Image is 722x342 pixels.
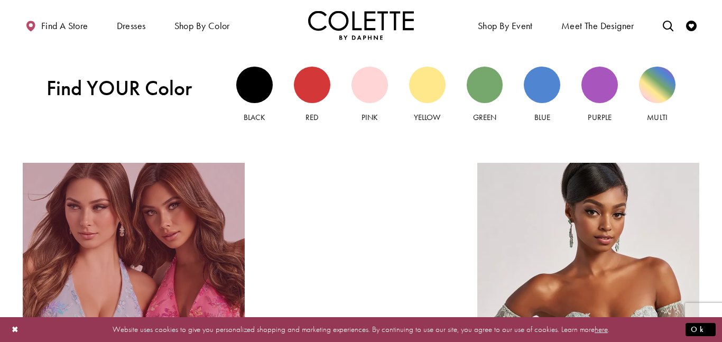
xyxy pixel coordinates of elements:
[236,67,273,103] div: Black view
[6,320,24,339] button: Close Dialog
[244,112,265,123] span: Black
[475,11,535,40] span: Shop By Event
[478,21,533,31] span: Shop By Event
[294,67,330,123] a: Red view Red
[351,67,388,123] a: Pink view Pink
[467,67,503,123] a: Green view Green
[660,11,676,40] a: Toggle search
[561,21,634,31] span: Meet the designer
[23,11,90,40] a: Find a store
[76,322,646,337] p: Website uses cookies to give you personalized shopping and marketing experiences. By continuing t...
[47,76,212,100] span: Find YOUR Color
[559,11,637,40] a: Meet the designer
[588,112,611,123] span: Purple
[414,112,440,123] span: Yellow
[409,67,446,123] a: Yellow view Yellow
[524,67,560,123] a: Blue view Blue
[117,21,146,31] span: Dresses
[639,67,675,103] div: Multi view
[362,112,378,123] span: Pink
[581,67,618,123] a: Purple view Purple
[647,112,667,123] span: Multi
[639,67,675,123] a: Multi view Multi
[351,67,388,103] div: Pink view
[473,112,496,123] span: Green
[114,11,149,40] span: Dresses
[467,67,503,103] div: Green view
[534,112,550,123] span: Blue
[294,67,330,103] div: Red view
[308,11,414,40] a: Visit Home Page
[306,112,318,123] span: Red
[174,21,230,31] span: Shop by color
[308,11,414,40] img: Colette by Daphne
[524,67,560,103] div: Blue view
[172,11,233,40] span: Shop by color
[41,21,88,31] span: Find a store
[683,11,699,40] a: Check Wishlist
[581,67,618,103] div: Purple view
[236,67,273,123] a: Black view Black
[686,323,716,336] button: Submit Dialog
[409,67,446,103] div: Yellow view
[595,324,608,335] a: here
